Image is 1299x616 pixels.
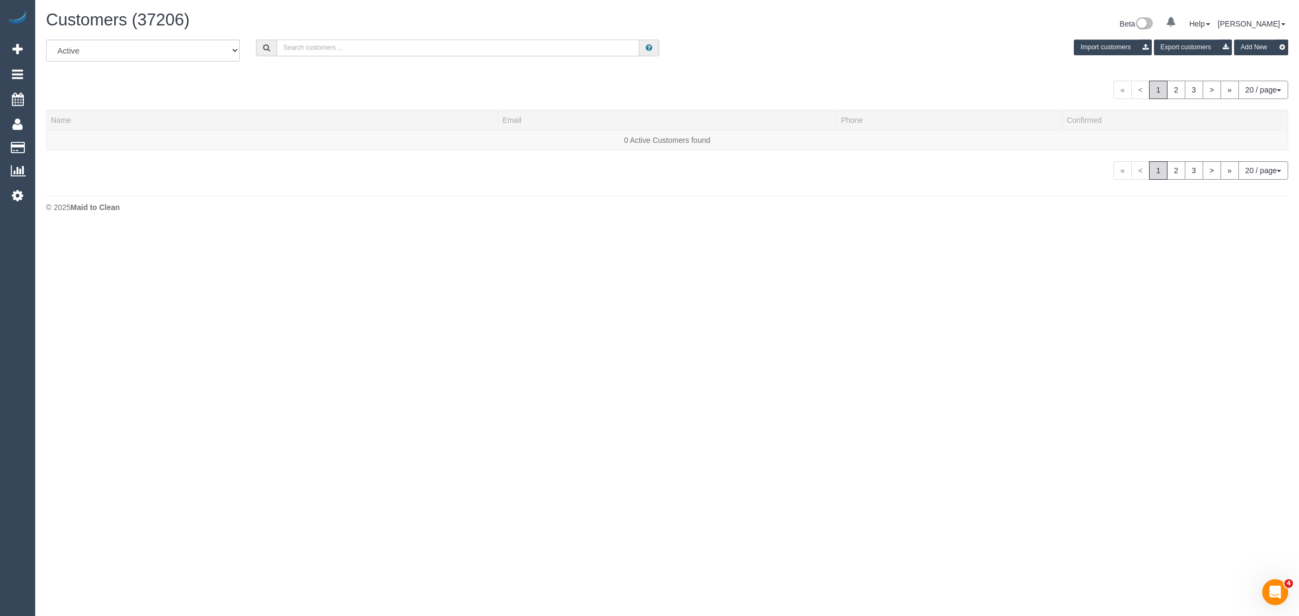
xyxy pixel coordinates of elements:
a: 2 [1167,161,1185,180]
a: 3 [1185,81,1203,99]
th: Confirmed [1062,110,1288,130]
span: 1 [1149,81,1167,99]
a: » [1221,161,1239,180]
img: New interface [1135,17,1153,31]
div: © 2025 [46,202,1288,213]
span: « [1113,161,1132,180]
button: 20 / page [1238,81,1288,99]
span: « [1113,81,1132,99]
a: Beta [1120,19,1153,28]
a: Help [1189,19,1210,28]
span: Customers (37206) [46,10,189,29]
button: Import customers [1074,40,1152,55]
span: < [1131,161,1150,180]
a: 3 [1185,161,1203,180]
th: Name [47,110,498,130]
td: 0 Active Customers found [47,130,1288,150]
span: 4 [1284,579,1293,588]
a: 2 [1167,81,1185,99]
iframe: Intercom live chat [1262,579,1288,605]
th: Email [498,110,837,130]
nav: Pagination navigation [1113,81,1288,99]
img: Automaid Logo [6,11,28,26]
span: < [1131,81,1150,99]
th: Phone [836,110,1062,130]
input: Search customers ... [277,40,639,56]
button: 20 / page [1238,161,1288,180]
strong: Maid to Clean [70,203,120,212]
button: Export customers [1154,40,1232,55]
button: Add New [1234,40,1288,55]
a: » [1221,81,1239,99]
a: > [1203,161,1221,180]
a: [PERSON_NAME] [1218,19,1285,28]
span: 1 [1149,161,1167,180]
a: > [1203,81,1221,99]
nav: Pagination navigation [1113,161,1288,180]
